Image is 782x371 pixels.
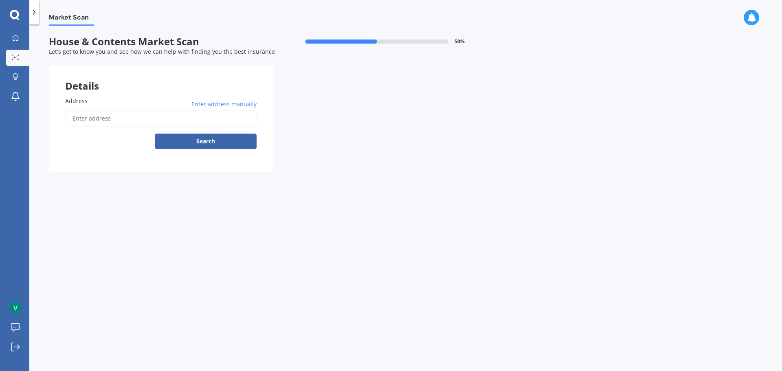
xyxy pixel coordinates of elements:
[49,13,94,24] span: Market Scan
[49,48,275,55] span: Let's get to know you and see how we can help with finding you the best insurance
[191,100,257,108] span: Enter address manually
[455,39,465,44] span: 50 %
[49,36,273,48] span: House & Contents Market Scan
[9,302,22,314] img: ACg8ocLMncDqCnrp1aAJpNwuyLzZ2zLQb0jKCBOys-BL9OtGF5ZRSA=s96-c
[65,110,257,127] input: Enter address
[155,134,257,149] button: Search
[49,66,273,90] div: Details
[65,97,88,105] span: Address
